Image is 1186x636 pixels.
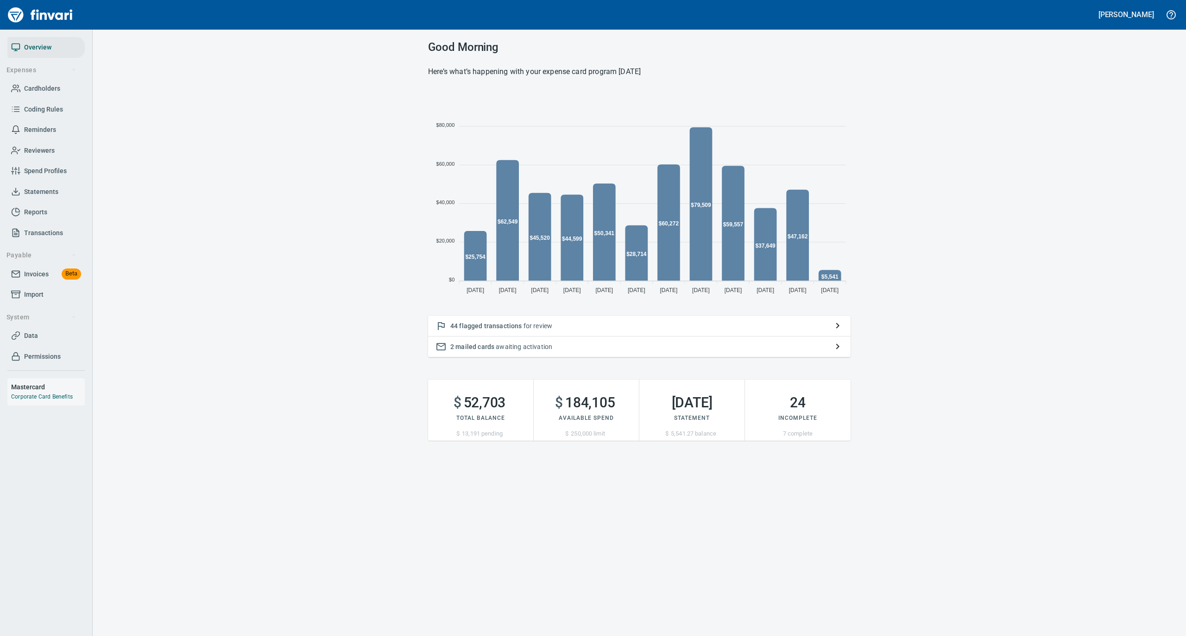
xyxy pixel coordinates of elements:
[7,223,85,243] a: Transactions
[62,268,81,279] span: Beta
[3,309,80,326] button: System
[449,277,454,282] tspan: $0
[7,264,85,285] a: InvoicesBeta
[24,268,49,280] span: Invoices
[745,394,851,411] h2: 24
[24,206,47,218] span: Reports
[7,325,85,346] a: Data
[450,343,454,350] span: 2
[436,238,455,243] tspan: $20,000
[531,287,549,293] tspan: [DATE]
[24,351,61,362] span: Permissions
[450,321,828,330] p: for review
[6,64,76,76] span: Expenses
[24,186,58,198] span: Statements
[821,287,839,293] tspan: [DATE]
[692,287,710,293] tspan: [DATE]
[24,289,44,300] span: Import
[428,65,851,78] h6: Here’s what’s happening with your expense card program [DATE]
[563,287,581,293] tspan: [DATE]
[24,104,63,115] span: Coding Rules
[11,393,73,400] a: Corporate Card Benefits
[7,78,85,99] a: Cardholders
[499,287,517,293] tspan: [DATE]
[428,337,851,357] button: 2 mailed cards awaiting activation
[24,124,56,136] span: Reminders
[757,287,774,293] tspan: [DATE]
[1096,7,1156,22] button: [PERSON_NAME]
[7,284,85,305] a: Import
[436,161,455,167] tspan: $60,000
[455,343,494,350] span: mailed cards
[7,181,85,202] a: Statements
[467,287,484,293] tspan: [DATE]
[595,287,613,293] tspan: [DATE]
[450,342,828,351] p: awaiting activation
[11,382,85,392] h6: Mastercard
[1098,10,1154,19] h5: [PERSON_NAME]
[3,247,80,264] button: Payable
[3,62,80,79] button: Expenses
[450,322,458,330] span: 44
[6,312,76,323] span: System
[745,429,851,438] p: 7 complete
[24,145,55,156] span: Reviewers
[6,4,75,26] img: Finvari
[24,330,38,342] span: Data
[789,287,807,293] tspan: [DATE]
[24,227,63,239] span: Transactions
[628,287,645,293] tspan: [DATE]
[7,346,85,367] a: Permissions
[7,140,85,161] a: Reviewers
[6,249,76,261] span: Payable
[459,322,522,330] span: flagged transactions
[428,316,851,337] button: 44 flagged transactions for review
[7,119,85,140] a: Reminders
[660,287,678,293] tspan: [DATE]
[24,42,51,53] span: Overview
[24,165,67,177] span: Spend Profiles
[7,37,85,58] a: Overview
[24,83,60,94] span: Cardholders
[725,287,742,293] tspan: [DATE]
[428,41,851,54] h3: Good Morning
[745,380,851,441] button: 24Incomplete7 complete
[7,99,85,120] a: Coding Rules
[436,122,455,128] tspan: $80,000
[7,161,85,181] a: Spend Profiles
[7,202,85,223] a: Reports
[436,200,455,205] tspan: $40,000
[778,415,817,421] span: Incomplete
